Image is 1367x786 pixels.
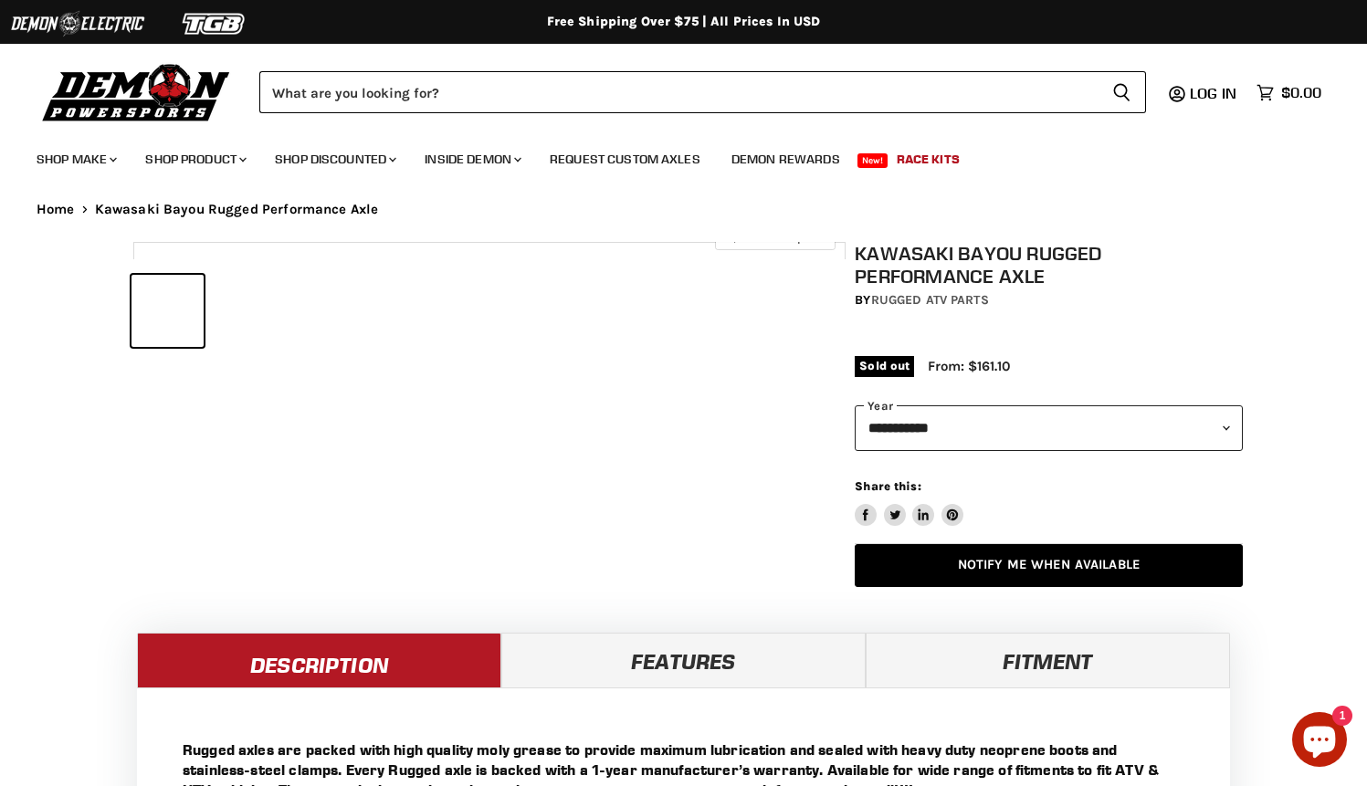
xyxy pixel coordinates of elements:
[536,141,714,178] a: Request Custom Axles
[9,6,146,41] img: Demon Electric Logo 2
[501,633,866,687] a: Features
[855,478,963,527] aside: Share this:
[855,242,1243,288] h1: Kawasaki Bayou Rugged Performance Axle
[146,6,283,41] img: TGB Logo 2
[855,290,1243,310] div: by
[1281,84,1321,101] span: $0.00
[1190,84,1236,102] span: Log in
[855,405,1243,450] select: year
[23,133,1317,178] ul: Main menu
[855,356,914,376] span: Sold out
[131,141,258,178] a: Shop Product
[261,141,407,178] a: Shop Discounted
[259,71,1098,113] input: Search
[259,71,1146,113] form: Product
[1247,79,1330,106] a: $0.00
[1287,712,1352,771] inbox-online-store-chat: Shopify online store chat
[928,358,1010,374] span: From: $161.10
[1182,85,1247,101] a: Log in
[866,633,1230,687] a: Fitment
[95,202,379,217] span: Kawasaki Bayou Rugged Performance Axle
[883,141,973,178] a: Race Kits
[857,153,889,168] span: New!
[718,141,854,178] a: Demon Rewards
[855,479,920,493] span: Share this:
[131,275,204,347] button: Kawasaki Bayou Rugged Performance Axle thumbnail
[855,544,1243,587] a: Notify Me When Available
[411,141,532,178] a: Inside Demon
[871,292,989,308] a: Rugged ATV Parts
[1098,71,1146,113] button: Search
[137,633,501,687] a: Description
[37,59,237,124] img: Demon Powersports
[724,230,825,244] span: Click to expand
[23,141,128,178] a: Shop Make
[37,202,75,217] a: Home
